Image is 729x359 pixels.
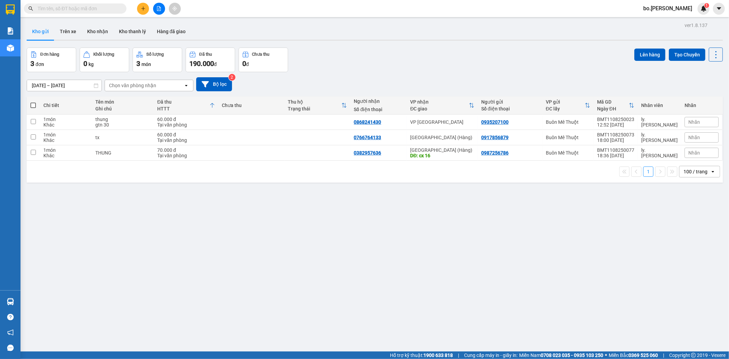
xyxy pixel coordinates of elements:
div: 60.000 đ [157,132,215,137]
button: 1 [643,167,653,177]
div: Chọn văn phòng nhận [109,82,156,89]
div: 0935207100 [481,119,509,125]
div: VP [GEOGRAPHIC_DATA] [410,119,474,125]
button: Đơn hàng3đơn [27,48,76,72]
div: BMT1108250077 [597,147,634,153]
span: notification [7,329,14,336]
button: Khối lượng0kg [80,48,129,72]
img: icon-new-feature [701,5,707,12]
button: Tạo Chuyến [669,49,705,61]
div: 0917856879 [481,135,509,140]
img: warehouse-icon [7,298,14,305]
span: món [141,62,151,67]
img: solution-icon [7,27,14,35]
span: ⚪️ [605,354,607,357]
div: Số điện thoại [354,107,403,112]
span: | [663,351,664,359]
div: Đã thu [199,52,212,57]
div: ĐC giao [410,106,469,111]
div: 100 / trang [684,168,707,175]
span: 0 [83,59,87,68]
div: HTTT [157,106,210,111]
div: BMT1108250073 [597,132,634,137]
img: warehouse-icon [7,44,14,52]
button: plus [137,3,149,15]
div: Buôn Mê Thuột [546,119,590,125]
div: Chi tiết [43,103,89,108]
div: Tại văn phòng [157,137,215,143]
div: Khác [43,137,89,143]
span: plus [141,6,146,11]
button: Lên hàng [634,49,665,61]
div: DĐ: cx 16 [410,153,474,158]
span: caret-down [716,5,722,12]
div: Nhân viên [641,103,678,108]
sup: 1 [704,3,709,8]
div: Tên món [95,99,150,105]
div: 0868241430 [354,119,381,125]
div: 18:36 [DATE] [597,153,634,158]
div: Đã thu [157,99,210,105]
div: Khối lượng [93,52,114,57]
span: đ [246,62,249,67]
div: gtn 30 [95,122,150,128]
span: đơn [36,62,44,67]
strong: 0708 023 035 - 0935 103 250 [541,353,603,358]
span: kg [89,62,94,67]
div: Ngày ĐH [597,106,629,111]
div: Buôn Mê Thuột [546,135,590,140]
div: VP gửi [546,99,585,105]
span: search [28,6,33,11]
th: Toggle SortBy [542,96,594,115]
span: 3 [136,59,140,68]
div: 1 món [43,147,89,153]
div: Buôn Mê Thuột [546,150,590,156]
button: file-add [153,3,165,15]
button: Đã thu190.000đ [186,48,235,72]
div: 1 món [43,132,89,137]
button: Chưa thu0đ [239,48,288,72]
th: Toggle SortBy [284,96,350,115]
button: Trên xe [54,23,82,40]
div: Ghi chú [95,106,150,111]
input: Select a date range. [27,80,102,91]
span: file-add [157,6,161,11]
button: aim [169,3,181,15]
span: 3 [30,59,34,68]
div: ly.thaison [641,117,678,128]
button: Kho thanh lý [113,23,151,40]
svg: open [184,83,189,88]
div: 0382957636 [354,150,381,156]
span: message [7,345,14,351]
div: Đơn hàng [40,52,59,57]
button: Số lượng3món [133,48,182,72]
span: 1 [705,3,708,8]
span: | [458,351,459,359]
div: 60.000 đ [157,117,215,122]
span: 190.000 [189,59,214,68]
div: ver 1.8.137 [685,22,707,29]
span: question-circle [7,314,14,320]
div: 1 món [43,117,89,122]
span: Hỗ trợ kỹ thuật: [390,351,453,359]
th: Toggle SortBy [594,96,638,115]
sup: 2 [229,74,235,81]
div: VP nhận [410,99,469,105]
button: Kho gửi [27,23,54,40]
div: Thu hộ [288,99,341,105]
span: bo.[PERSON_NAME] [638,4,698,13]
div: THUNG [95,150,150,156]
span: aim [172,6,177,11]
span: Nhãn [688,119,700,125]
div: Người nhận [354,98,403,104]
div: ĐC lấy [546,106,585,111]
span: Nhãn [688,135,700,140]
svg: open [710,169,716,174]
span: Miền Nam [519,351,603,359]
div: Chưa thu [222,103,281,108]
span: copyright [691,353,696,358]
div: Nhãn [685,103,719,108]
strong: 0369 525 060 [629,353,658,358]
th: Toggle SortBy [154,96,218,115]
div: 70.000 đ [157,147,215,153]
